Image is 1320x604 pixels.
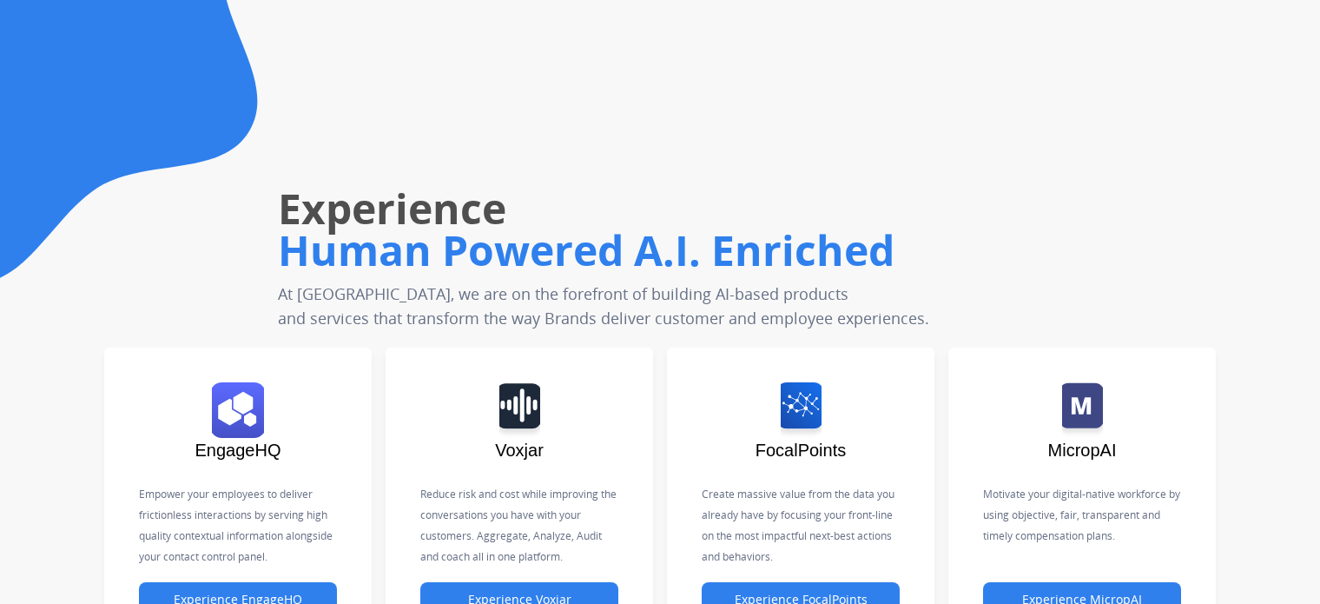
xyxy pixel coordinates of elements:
img: logo [1062,382,1103,438]
span: FocalPoints [756,441,847,460]
h1: Experience [278,181,945,236]
span: Voxjar [495,441,544,460]
span: MicropAI [1048,441,1117,460]
p: Create massive value from the data you already have by focusing your front-line on the most impac... [702,484,900,567]
img: logo [212,382,264,438]
p: Motivate your digital-native workforce by using objective, fair, transparent and timely compensat... [983,484,1181,547]
p: At [GEOGRAPHIC_DATA], we are on the forefront of building AI-based products and services that tra... [278,282,945,330]
img: logo [781,382,822,438]
img: logo [499,382,540,438]
p: Empower your employees to deliver frictionless interactions by serving high quality contextual in... [139,484,337,567]
span: EngageHQ [195,441,281,460]
p: Reduce risk and cost while improving the conversations you have with your customers. Aggregate, A... [420,484,618,567]
h1: Human Powered A.I. Enriched [278,222,945,278]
